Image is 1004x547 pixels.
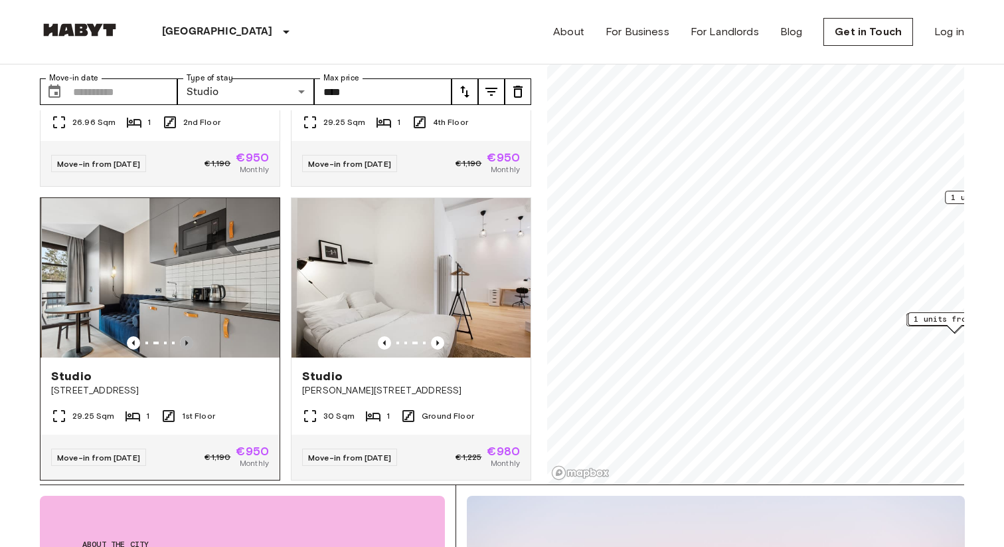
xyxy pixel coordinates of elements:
span: €1,225 [456,451,481,463]
span: Monthly [240,457,269,469]
span: €950 [236,445,269,457]
span: 1st Floor [182,410,215,422]
span: €1,190 [456,158,481,169]
a: Blog [780,24,803,40]
label: Type of stay [187,72,233,84]
span: Move-in from [DATE] [308,159,391,169]
span: Move-in from [DATE] [57,159,140,169]
span: Monthly [240,164,269,175]
span: Monthly [491,457,520,469]
div: Map marker [906,313,1004,334]
span: Move-in from [DATE] [57,453,140,463]
span: 1 [147,116,151,128]
span: Ground Floor [422,410,474,422]
button: tune [478,78,505,105]
span: [STREET_ADDRESS] [51,384,269,397]
span: 29.25 Sqm [323,116,365,128]
a: Mapbox logo [551,465,610,481]
img: Marketing picture of unit DE-01-480-116-01 [42,198,281,358]
span: Studio [51,368,92,384]
a: About [553,24,584,40]
button: tune [505,78,531,105]
span: 4th Floor [433,116,468,128]
span: €1,190 [205,451,230,463]
span: €1,190 [205,158,230,169]
button: Previous image [180,336,193,350]
span: €950 [236,152,269,164]
label: Max price [323,72,359,84]
span: 1 units from €950 [914,313,995,325]
span: 1 [386,410,390,422]
span: 29.25 Sqm [72,410,114,422]
a: Previous imagePrevious imageStudio[PERSON_NAME][STREET_ADDRESS]30 Sqm1Ground FloorMove-in from [D... [291,197,531,481]
p: [GEOGRAPHIC_DATA] [162,24,273,40]
button: Previous image [431,336,444,350]
img: Marketing picture of unit DE-01-047-001-01H [292,198,531,358]
canvas: Map [547,1,964,485]
span: [PERSON_NAME][STREET_ADDRESS] [302,384,520,397]
span: Monthly [491,164,520,175]
button: Choose date [41,78,68,105]
span: 30 Sqm [323,410,355,422]
button: tune [452,78,478,105]
span: 1 [397,116,400,128]
a: Marketing picture of unit DE-01-480-116-01Marketing picture of unit DE-01-480-116-01Previous imag... [40,197,280,481]
a: For Landlords [691,24,759,40]
span: 26.96 Sqm [72,116,116,128]
a: For Business [606,24,669,40]
button: Previous image [378,336,391,350]
div: Map marker [908,312,1001,333]
div: Studio [177,78,315,105]
a: Get in Touch [823,18,913,46]
button: Previous image [127,336,140,350]
span: €980 [487,445,520,457]
label: Move-in date [49,72,98,84]
span: 2nd Floor [183,116,220,128]
span: €950 [487,152,520,164]
span: Move-in from [DATE] [308,453,391,463]
span: Studio [302,368,343,384]
span: 1 [146,410,149,422]
img: Habyt [40,23,120,37]
a: Log in [934,24,964,40]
